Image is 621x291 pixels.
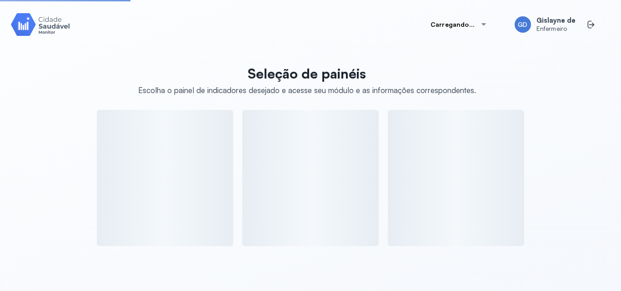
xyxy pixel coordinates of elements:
[138,65,476,82] p: Seleção de painéis
[11,11,70,37] img: Logotipo do produto Monitor
[518,21,527,29] span: GD
[536,25,576,33] span: Enfermeiro
[420,15,498,34] button: Carregando...
[138,85,476,95] div: Escolha o painel de indicadores desejado e acesse seu módulo e as informações correspondentes.
[536,16,576,25] span: Gislayne de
